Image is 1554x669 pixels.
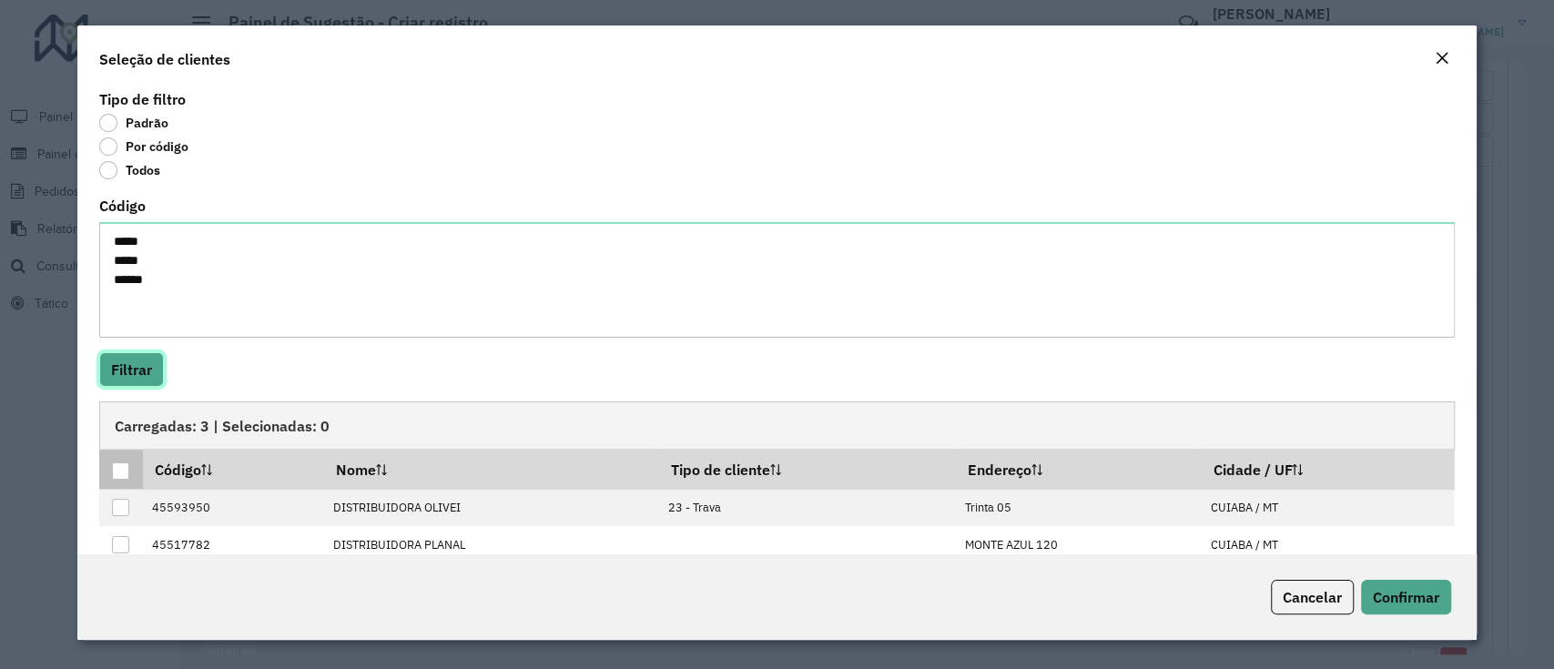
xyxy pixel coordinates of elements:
button: Confirmar [1361,580,1451,614]
span: Cancelar [1283,588,1342,606]
label: Padrão [99,114,168,132]
th: Nome [323,450,658,489]
th: Endereço [955,450,1201,489]
td: 45593950 [143,489,323,526]
div: Carregadas: 3 | Selecionadas: 0 [99,401,1454,449]
td: CUIABA / MT [1201,526,1454,563]
td: CUIABA / MT [1201,489,1454,526]
th: Tipo de cliente [659,450,956,489]
td: DISTRIBUIDORA OLIVEI [323,489,658,526]
th: Cidade / UF [1201,450,1454,489]
label: Todos [99,161,160,179]
label: Tipo de filtro [99,88,186,110]
td: MONTE AZUL 120 [955,526,1201,563]
td: 45517782 [143,526,323,563]
label: Código [99,195,146,217]
td: Trinta 05 [955,489,1201,526]
th: Código [143,450,323,489]
span: Confirmar [1373,588,1439,606]
label: Por código [99,137,188,156]
button: Cancelar [1271,580,1354,614]
h4: Seleção de clientes [99,48,230,70]
em: Fechar [1435,51,1449,66]
td: 23 - Trava [659,489,956,526]
td: DISTRIBUIDORA PLANAL [323,526,658,563]
button: Close [1429,47,1455,71]
button: Filtrar [99,352,164,387]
